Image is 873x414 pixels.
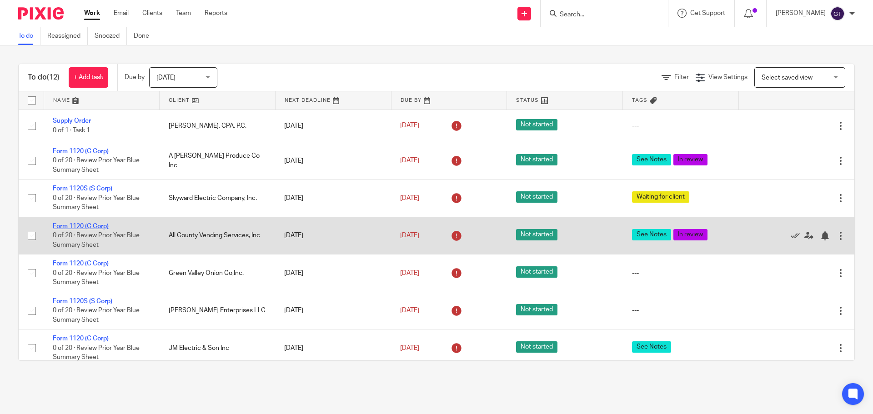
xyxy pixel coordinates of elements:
a: Reassigned [47,27,88,45]
span: View Settings [708,74,748,80]
span: 0 of 20 · Review Prior Year Blue Summary Sheet [53,232,140,248]
span: [DATE] [400,270,419,276]
td: JM Electric & Son Inc [160,329,276,367]
td: [DATE] [275,110,391,142]
td: [DATE] [275,180,391,217]
p: Due by [125,73,145,82]
a: Email [114,9,129,18]
a: Snoozed [95,27,127,45]
a: Form 1120 (C Corp) [53,148,109,155]
span: Not started [516,341,557,353]
td: [DATE] [275,254,391,292]
span: 0 of 20 · Review Prior Year Blue Summary Sheet [53,270,140,286]
td: Skyward Electric Company, Inc. [160,180,276,217]
a: Form 1120 (C Corp) [53,260,109,267]
img: svg%3E [830,6,845,21]
td: [DATE] [275,292,391,329]
span: [DATE] [400,195,419,201]
span: See Notes [632,154,671,165]
span: [DATE] [400,345,419,351]
span: Not started [516,229,557,240]
a: Clients [142,9,162,18]
span: 0 of 20 · Review Prior Year Blue Summary Sheet [53,158,140,174]
span: 0 of 20 · Review Prior Year Blue Summary Sheet [53,345,140,361]
span: [DATE] [400,232,419,239]
a: Mark as done [791,231,804,240]
span: [DATE] [156,75,176,81]
td: [DATE] [275,329,391,367]
span: Get Support [690,10,725,16]
span: Not started [516,119,557,130]
td: A [PERSON_NAME] Produce Co Inc [160,142,276,179]
span: Not started [516,191,557,203]
a: Form 1120 (C Corp) [53,335,109,342]
span: See Notes [632,229,671,240]
span: Select saved view [762,75,813,81]
h1: To do [28,73,60,82]
span: 0 of 20 · Review Prior Year Blue Summary Sheet [53,195,140,211]
a: To do [18,27,40,45]
td: [PERSON_NAME] Enterprises LLC [160,292,276,329]
a: Form 1120S (S Corp) [53,298,112,304]
span: Waiting for client [632,191,689,203]
td: [DATE] [275,217,391,254]
span: 0 of 1 · Task 1 [53,127,90,134]
a: Team [176,9,191,18]
div: --- [632,306,730,315]
a: Form 1120 (C Corp) [53,223,109,229]
span: Not started [516,154,557,165]
a: Reports [205,9,227,18]
a: Supply Order [53,118,91,124]
td: Green Valley Onion Co,Inc. [160,254,276,292]
a: Form 1120S (S Corp) [53,185,112,192]
span: 0 of 20 · Review Prior Year Blue Summary Sheet [53,307,140,323]
div: --- [632,269,730,278]
input: Search [559,11,641,19]
td: [DATE] [275,142,391,179]
span: (12) [47,74,60,81]
span: In review [673,229,707,240]
span: See Notes [632,341,671,353]
div: --- [632,121,730,130]
img: Pixie [18,7,64,20]
p: [PERSON_NAME] [776,9,826,18]
span: [DATE] [400,123,419,129]
a: Work [84,9,100,18]
a: + Add task [69,67,108,88]
span: Filter [674,74,689,80]
span: Tags [632,98,647,103]
span: In review [673,154,707,165]
td: All County Vending Services, Inc [160,217,276,254]
td: [PERSON_NAME], CPA, P.C. [160,110,276,142]
span: Not started [516,304,557,315]
span: Not started [516,266,557,278]
span: [DATE] [400,307,419,314]
a: Done [134,27,156,45]
span: [DATE] [400,157,419,164]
